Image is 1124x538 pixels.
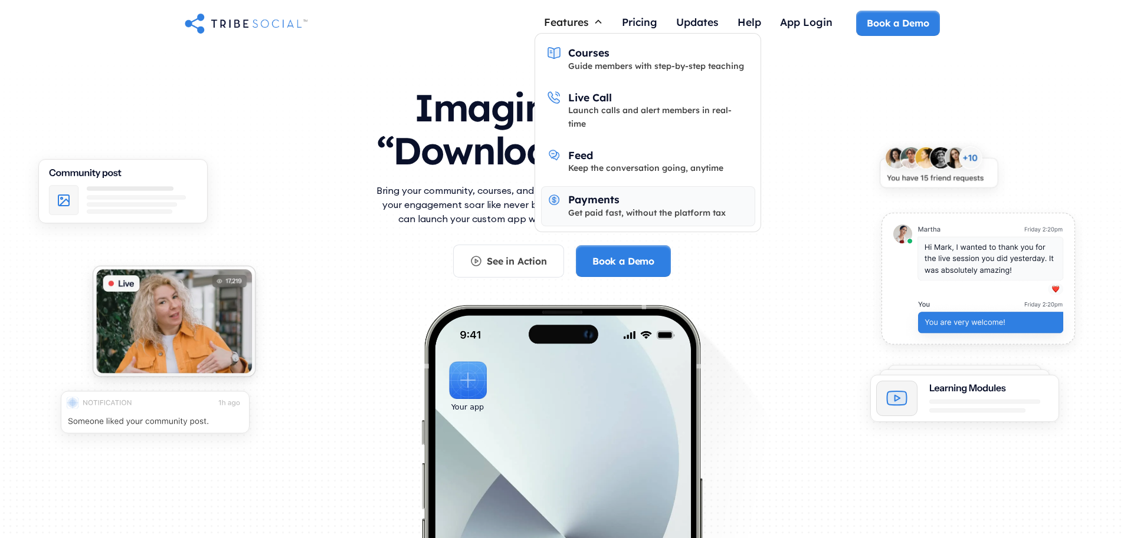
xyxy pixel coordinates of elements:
div: Features [535,11,612,33]
div: Updates [676,15,719,28]
div: Keep the conversation going, anytime [568,161,723,174]
a: App Login [771,11,842,36]
p: Bring your community, courses, and content into one powerful platform and watch your engagement s... [373,183,751,226]
h1: Imagine Saying, “Download Our App” [373,74,751,179]
div: Get paid fast, without the platform tax [568,206,726,219]
a: Live CallLaunch calls and alert members in real-time [541,84,755,137]
a: Updates [667,11,728,36]
div: Feed [568,148,593,161]
div: Payments [568,193,620,206]
div: Features [544,15,589,28]
div: App Login [780,15,833,28]
a: FeedKeep the conversation going, anytime [541,141,755,181]
img: An illustration of push notification [45,379,266,453]
a: Pricing [612,11,667,36]
a: Book a Demo [856,11,939,35]
a: Book a Demo [576,245,671,277]
a: PaymentsGet paid fast, without the platform tax [541,186,755,226]
div: Pricing [622,15,657,28]
div: Live Call [568,91,612,104]
nav: Features [535,33,761,232]
img: An illustration of chat [866,202,1090,364]
a: See in Action [453,245,564,278]
a: home [185,11,307,35]
div: Guide members with step-by-step teaching [568,60,744,72]
div: See in Action [487,255,547,268]
div: Help [738,15,761,28]
div: Your app [451,401,484,414]
img: An illustration of Community Feed [22,148,224,243]
div: Launch calls and alert members in real-time [568,104,749,130]
a: CoursesGuide members with step-by-step teaching [541,39,755,80]
img: An illustration of New friends requests [866,136,1012,206]
div: Courses [568,46,609,59]
img: An illustration of Live video [78,255,270,395]
a: Help [728,11,771,36]
img: An illustration of Learning Modules [854,356,1075,442]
